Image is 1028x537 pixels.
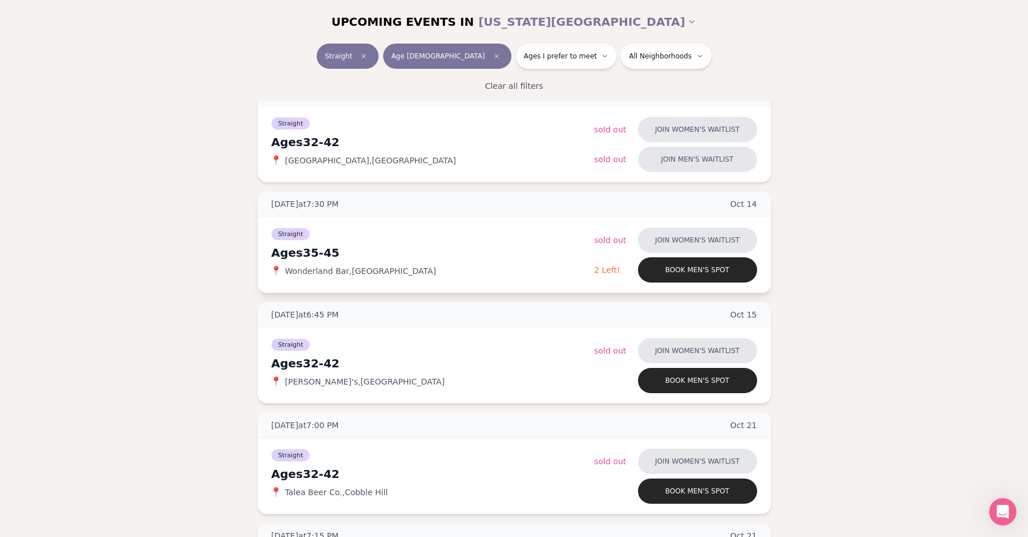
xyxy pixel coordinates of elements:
[271,117,310,130] span: Straight
[271,134,594,150] div: Ages 32-42
[285,376,445,387] span: [PERSON_NAME]'s , [GEOGRAPHIC_DATA]
[271,377,281,386] span: 📍
[730,309,757,320] span: Oct 15
[638,147,757,172] button: Join men's waitlist
[317,44,379,69] button: StraightClear event type filter
[621,44,711,69] button: All Neighborhoods
[271,156,281,165] span: 📍
[285,265,436,277] span: Wonderland Bar , [GEOGRAPHIC_DATA]
[478,73,550,99] button: Clear all filters
[638,338,757,363] button: Join women's waitlist
[730,198,757,210] span: Oct 14
[271,245,594,261] div: Ages 35-45
[594,155,627,164] span: Sold Out
[638,117,757,142] button: Join women's waitlist
[271,449,310,461] span: Straight
[638,368,757,393] button: Book men's spot
[524,52,597,61] span: Ages I prefer to meet
[357,49,371,63] span: Clear event type filter
[490,49,503,63] span: Clear age
[271,339,310,351] span: Straight
[271,355,594,371] div: Ages 32-42
[594,457,627,466] span: Sold Out
[638,228,757,253] button: Join women's waitlist
[325,52,352,61] span: Straight
[271,309,339,320] span: [DATE] at 6:45 PM
[516,44,617,69] button: Ages I prefer to meet
[271,466,594,482] div: Ages 32-42
[271,198,339,210] span: [DATE] at 7:30 PM
[285,487,388,498] span: Talea Beer Co. , Cobble Hill
[638,449,757,474] button: Join women's waitlist
[271,228,310,240] span: Straight
[594,125,627,134] span: Sold Out
[478,9,696,34] button: [US_STATE][GEOGRAPHIC_DATA]
[271,266,281,276] span: 📍
[383,44,511,69] button: Age [DEMOGRAPHIC_DATA]Clear age
[332,14,474,30] span: UPCOMING EVENTS IN
[594,236,627,245] span: Sold Out
[285,155,456,166] span: [GEOGRAPHIC_DATA] , [GEOGRAPHIC_DATA]
[730,420,757,431] span: Oct 21
[391,52,485,61] span: Age [DEMOGRAPHIC_DATA]
[629,52,691,61] span: All Neighborhoods
[638,479,757,504] button: Book men's spot
[594,265,620,275] span: 2 Left!
[989,498,1017,526] iframe: Intercom live chat
[594,346,627,355] span: Sold Out
[271,420,339,431] span: [DATE] at 7:00 PM
[271,488,281,497] span: 📍
[638,257,757,283] button: Book men's spot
